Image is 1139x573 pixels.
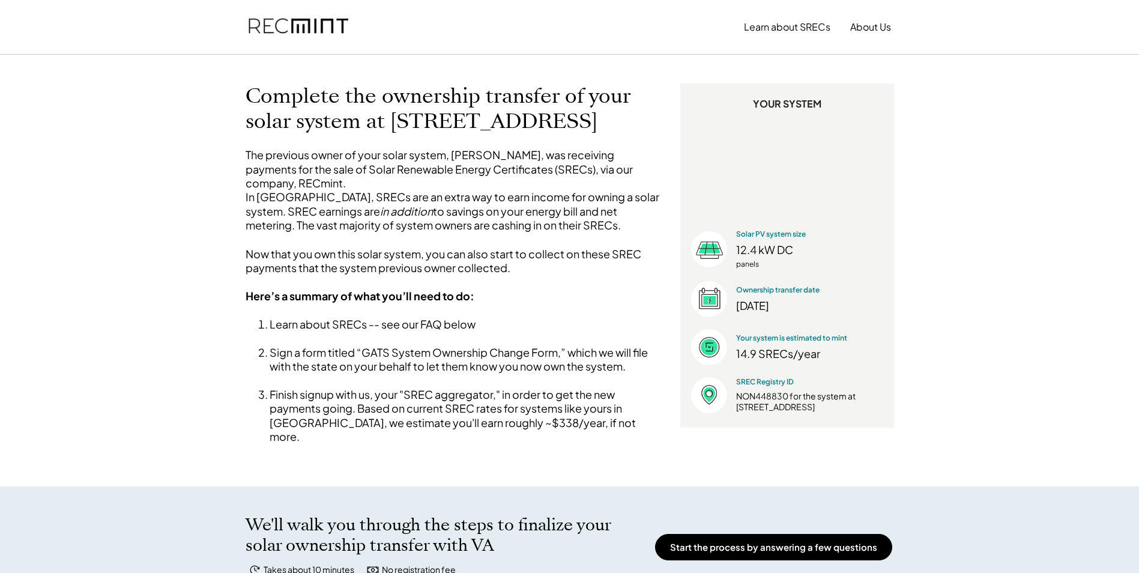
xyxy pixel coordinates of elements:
[736,377,883,387] div: SREC Registry ID
[753,98,821,111] div: YOUR SYSTEM
[655,534,892,560] button: Start the process by answering a few questions
[270,345,666,374] li: Sign a form titled “GATS System Ownership Change Form,” which we will file with the state on your...
[744,15,830,39] button: Learn about SRECs
[380,204,433,218] em: in addition
[691,231,727,267] img: Size%403x.png
[736,285,883,296] div: Ownership transfer date
[246,515,636,556] h2: We'll walk you through the steps to finalize your solar ownership transfer with VA
[691,329,727,365] img: Estimated%403x.png
[736,347,883,360] div: 14.9 SRECs/year
[736,229,883,240] div: Solar PV system size
[246,247,666,275] div: Now that you own this solar system, you can also start to collect on these SREC payments that the...
[246,289,474,303] strong: Here’s a summary of what you’ll need to do:
[249,7,348,47] img: recmint-logotype%403x.png
[691,377,727,413] img: Location%403x.png
[736,299,883,312] div: [DATE]
[736,243,883,256] div: 12.4 kW DC
[270,387,666,444] li: Finish signup with us, your "SREC aggregator," in order to get the new payments going. Based on c...
[246,148,666,232] div: The previous owner of your solar system, [PERSON_NAME], was receiving payments for the sale of So...
[850,15,891,39] button: About Us
[691,281,727,317] img: Interconnection%403x.png
[736,259,883,269] div: panels
[736,333,847,344] div: Your system is estimated to mint
[736,390,883,412] div: NON448830 for the system at [STREET_ADDRESS]
[270,317,666,331] li: Learn about SRECs -- see our FAQ below
[246,83,666,133] h1: Complete the ownership transfer of your solar system at [STREET_ADDRESS]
